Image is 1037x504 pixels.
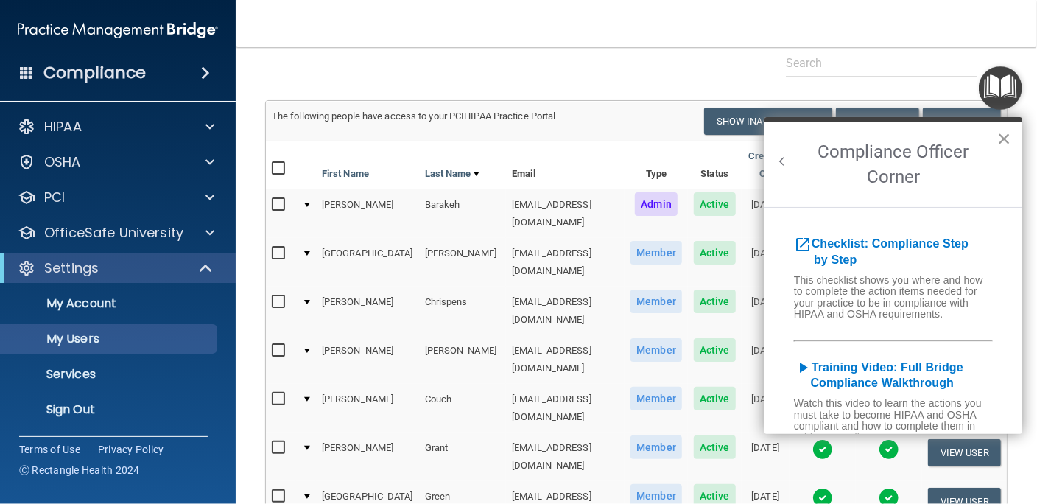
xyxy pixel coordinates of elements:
th: Status [688,141,742,189]
a: Created On [748,147,784,183]
p: Settings [44,259,99,277]
h6: Watch this video to learn the actions you must take to become HIPAA and OSHA compliant and how to... [764,398,1022,447]
td: [PERSON_NAME] [316,335,419,384]
span: Ⓒ Rectangle Health 2024 [19,463,140,477]
th: Email [506,141,625,189]
iframe: Drift Widget Chat Controller [963,402,1019,458]
i: play_arrow [794,359,812,377]
span: Member [630,338,682,362]
td: [EMAIL_ADDRESS][DOMAIN_NAME] [506,189,625,238]
td: [DATE] [742,287,790,335]
img: PMB logo [18,15,218,45]
span: Member [630,387,682,410]
td: Grant [419,433,507,481]
td: [EMAIL_ADDRESS][DOMAIN_NAME] [506,384,625,433]
td: [PERSON_NAME] [316,189,419,238]
a: PCI [18,189,214,206]
span: Active [694,290,736,313]
td: [DATE] [742,189,790,238]
span: Member [630,241,682,265]
p: My Account [10,296,211,311]
span: Member [630,435,682,459]
p: My Users [10,332,211,346]
td: [DATE] [742,433,790,481]
td: [DATE] [742,384,790,433]
h2: Compliance Officer Corner [764,122,1022,207]
span: Member [630,290,682,313]
th: Type [625,141,688,189]
a: Settings [18,259,214,277]
span: Active [694,387,736,410]
td: [PERSON_NAME] [316,384,419,433]
td: [GEOGRAPHIC_DATA] [316,238,419,287]
button: View User [928,439,1001,466]
h4: Compliance [43,63,146,83]
p: Services [10,367,211,382]
a: OfficeSafe University [18,224,214,242]
td: Barakeh [419,189,507,238]
div: Resource Center [764,117,1022,434]
button: Open Resource Center [979,66,1022,110]
img: tick.e7d51cea.svg [812,439,833,460]
a: Privacy Policy [98,442,164,457]
b: Training Video: Full Bridge Compliance Walkthrough [794,361,963,390]
h6: This checklist shows you where and how to complete the action items needed for your practice to b... [764,275,1022,324]
p: Sign Out [10,402,211,417]
span: Admin [635,192,678,216]
td: [PERSON_NAME] [419,335,507,384]
td: [PERSON_NAME] [316,287,419,335]
td: Couch [419,384,507,433]
span: Active [694,338,736,362]
td: [DATE] [742,335,790,384]
span: Active [694,192,736,216]
td: [EMAIL_ADDRESS][DOMAIN_NAME] [506,287,625,335]
button: Create User [836,108,919,135]
button: Close [997,127,1011,150]
button: Show Inactive Users [704,108,832,135]
a: HIPAA [18,118,214,136]
td: Chrispens [419,287,507,335]
a: Last Name [425,165,479,183]
td: [PERSON_NAME] [419,238,507,287]
td: [EMAIL_ADDRESS][DOMAIN_NAME] [506,433,625,481]
button: Back to Resource Center Home [775,154,790,169]
p: HIPAA [44,118,82,136]
a: First Name [322,165,369,183]
img: tick.e7d51cea.svg [879,439,899,460]
td: [EMAIL_ADDRESS][DOMAIN_NAME] [506,238,625,287]
span: The following people have access to your PCIHIPAA Practice Portal [272,111,556,122]
input: Search [786,49,977,77]
a: Terms of Use [19,442,80,457]
a: open_in_newChecklist: Compliance Step by Step [794,237,969,266]
span: Active [694,435,736,459]
p: OfficeSafe University [44,224,183,242]
span: Active [694,241,736,265]
b: Checklist: Compliance Step by Step [794,237,969,266]
td: [PERSON_NAME] [316,433,419,481]
i: open_in_new [794,236,812,253]
p: PCI [44,189,65,206]
a: play_arrowTraining Video: Full Bridge Compliance Walkthrough [794,361,963,390]
p: OSHA [44,153,81,171]
a: OSHA [18,153,214,171]
td: [DATE] [742,238,790,287]
a: Export All [923,108,1001,135]
td: [EMAIL_ADDRESS][DOMAIN_NAME] [506,335,625,384]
